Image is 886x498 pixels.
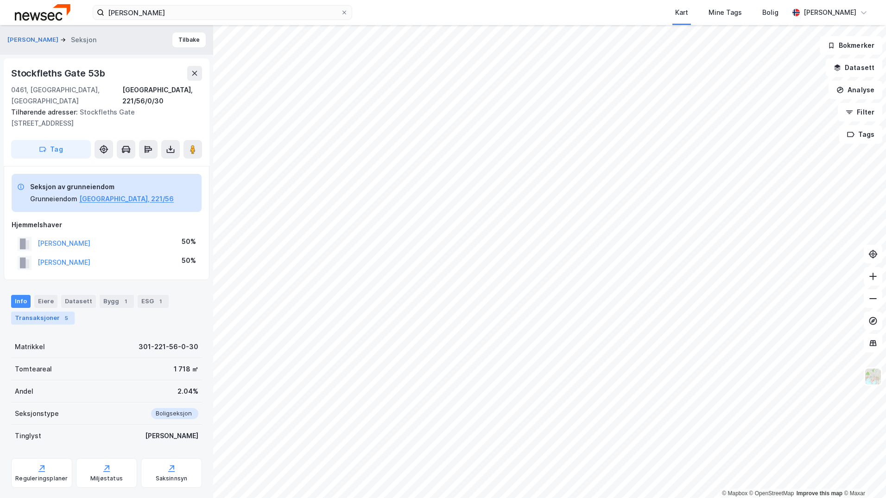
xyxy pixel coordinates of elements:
button: Bokmerker [820,36,882,55]
img: newsec-logo.f6e21ccffca1b3a03d2d.png [15,4,70,20]
div: 2.04% [177,386,198,397]
div: Bygg [100,295,134,308]
div: Stockfleths Gate [STREET_ADDRESS] [11,107,195,129]
span: Tilhørende adresser: [11,108,80,116]
div: 50% [182,236,196,247]
div: 0461, [GEOGRAPHIC_DATA], [GEOGRAPHIC_DATA] [11,84,122,107]
div: ESG [138,295,169,308]
div: Tomteareal [15,364,52,375]
button: Filter [838,103,882,121]
div: Saksinnsyn [156,475,188,482]
div: 301-221-56-0-30 [139,341,198,352]
button: [GEOGRAPHIC_DATA], 221/56 [79,193,174,204]
div: [PERSON_NAME] [145,430,198,441]
div: Transaksjoner [11,312,75,325]
div: Grunneiendom [30,193,77,204]
a: OpenStreetMap [749,490,794,497]
button: Datasett [826,58,882,77]
div: 1 [156,297,165,306]
div: Kart [675,7,688,18]
div: Bolig [762,7,778,18]
button: Analyse [829,81,882,99]
div: Info [11,295,31,308]
div: Eiere [34,295,57,308]
div: [GEOGRAPHIC_DATA], 221/56/0/30 [122,84,202,107]
div: Mine Tags [709,7,742,18]
div: 50% [182,255,196,266]
img: Z [864,368,882,385]
iframe: Chat Widget [840,453,886,498]
div: Stockfleths Gate 53b [11,66,107,81]
button: Tags [839,125,882,144]
button: [PERSON_NAME] [7,35,60,45]
div: Datasett [61,295,96,308]
a: Improve this map [797,490,842,497]
div: 1 718 ㎡ [174,364,198,375]
div: Reguleringsplaner [15,475,68,482]
div: Seksjon [71,34,96,45]
input: Søk på adresse, matrikkel, gårdeiere, leietakere eller personer [104,6,341,19]
div: [PERSON_NAME] [804,7,856,18]
div: Seksjon av grunneiendom [30,181,174,192]
div: 1 [121,297,130,306]
div: Hjemmelshaver [12,219,202,230]
div: Matrikkel [15,341,45,352]
a: Mapbox [722,490,747,497]
div: Andel [15,386,33,397]
div: 5 [62,313,71,323]
button: Tag [11,140,91,159]
div: Miljøstatus [90,475,123,482]
div: Kontrollprogram for chat [840,453,886,498]
div: Seksjonstype [15,408,59,419]
div: Tinglyst [15,430,41,441]
button: Tilbake [172,32,206,47]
